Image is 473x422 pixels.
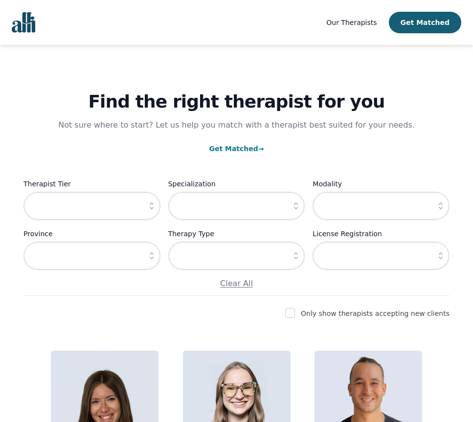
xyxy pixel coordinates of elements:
[49,119,425,131] p: Not sure where to start? Let us help you match with a therapist best suited for your needs.
[23,178,160,190] label: Therapist Tier
[313,228,450,240] label: License Registration
[209,145,264,153] a: Get Matched
[23,228,160,240] label: Province
[12,12,35,33] img: alli logo
[168,178,305,190] label: Specialization
[389,12,461,33] button: Get Matched
[23,278,450,289] p: Clear All
[326,17,377,28] a: Our Therapists
[313,178,450,190] label: Modality
[301,310,450,317] label: Only show therapists accepting new clients
[258,145,264,153] span: →
[23,92,450,111] h1: Find the right therapist for you
[326,19,377,26] span: Our Therapists
[168,228,305,240] label: Therapy Type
